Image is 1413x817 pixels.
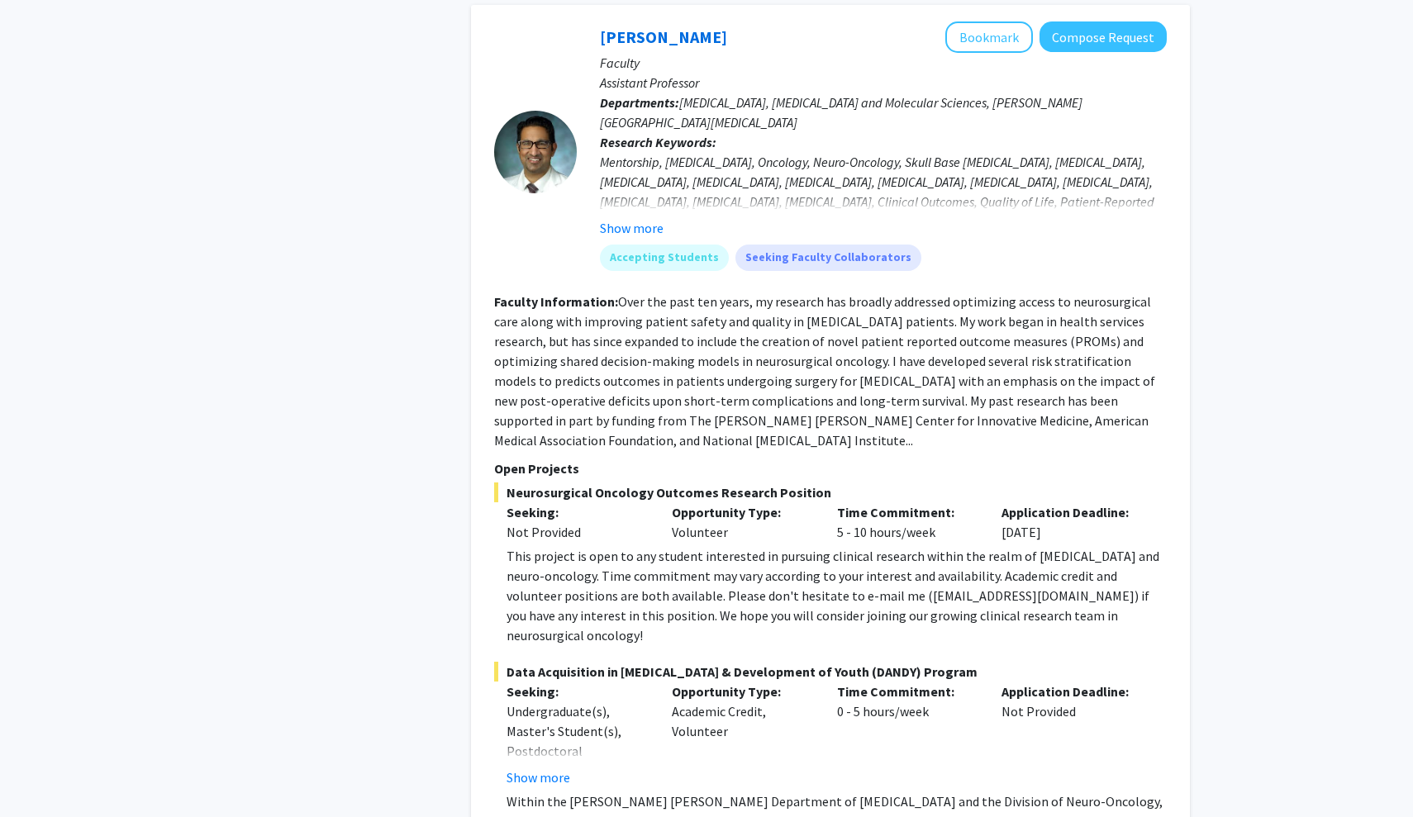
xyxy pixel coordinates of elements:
div: Mentorship, [MEDICAL_DATA], Oncology, Neuro-Oncology, Skull Base [MEDICAL_DATA], [MEDICAL_DATA], ... [600,152,1167,271]
p: Seeking: [507,682,647,701]
p: Assistant Professor [600,73,1167,93]
p: Seeking: [507,502,647,522]
b: Faculty Information: [494,293,618,310]
p: Open Projects [494,458,1167,478]
div: Not Provided [507,522,647,542]
div: 5 - 10 hours/week [825,502,990,542]
p: Application Deadline: [1001,502,1142,522]
p: Opportunity Type: [672,682,812,701]
p: Time Commitment: [837,682,978,701]
div: [DATE] [989,502,1154,542]
div: Not Provided [989,682,1154,787]
button: Show more [600,218,664,238]
button: Show more [507,767,570,787]
p: Application Deadline: [1001,682,1142,701]
div: This project is open to any student interested in pursuing clinical research within the realm of ... [507,546,1167,645]
b: Departments: [600,94,679,111]
button: Compose Request to Raj Mukherjee [1040,21,1167,52]
mat-chip: Accepting Students [600,245,729,271]
div: 0 - 5 hours/week [825,682,990,787]
span: Data Acquisition in [MEDICAL_DATA] & Development of Youth (DANDY) Program [494,662,1167,682]
div: Academic Credit, Volunteer [659,682,825,787]
span: Neurosurgical Oncology Outcomes Research Position [494,482,1167,502]
p: Opportunity Type: [672,502,812,522]
iframe: Chat [12,743,70,805]
a: [PERSON_NAME] [600,26,727,47]
p: Time Commitment: [837,502,978,522]
mat-chip: Seeking Faculty Collaborators [735,245,921,271]
button: Add Raj Mukherjee to Bookmarks [945,21,1033,53]
span: [MEDICAL_DATA], [MEDICAL_DATA] and Molecular Sciences, [PERSON_NAME][GEOGRAPHIC_DATA][MEDICAL_DATA] [600,94,1082,131]
div: Volunteer [659,502,825,542]
b: Research Keywords: [600,134,716,150]
p: Faculty [600,53,1167,73]
fg-read-more: Over the past ten years, my research has broadly addressed optimizing access to neurosurgical car... [494,293,1155,449]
